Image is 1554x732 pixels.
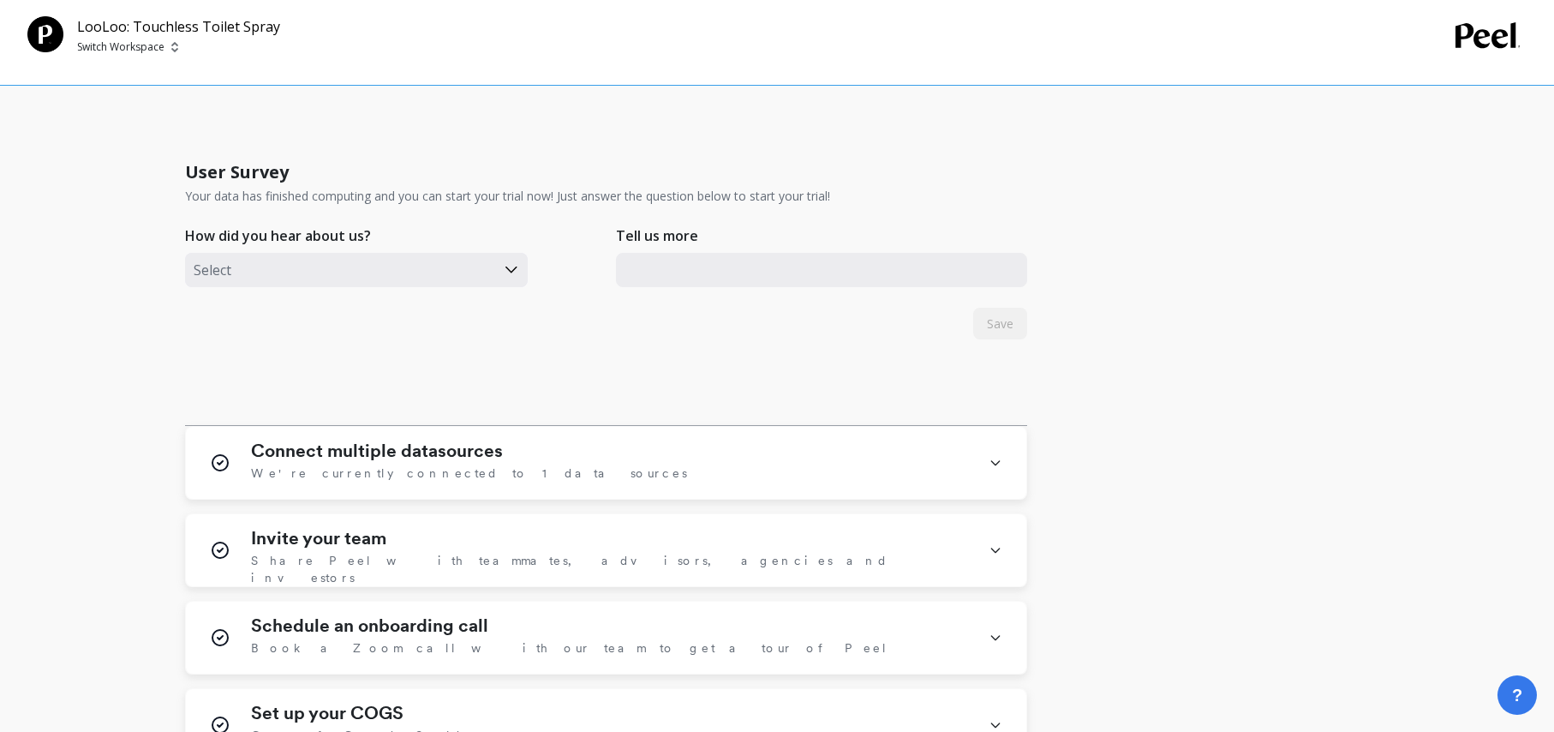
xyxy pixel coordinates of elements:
h1: Set up your COGS [251,703,403,723]
p: Tell us more [616,225,698,246]
span: Share Peel with teammates, advisors, agencies and investors [251,552,968,586]
h1: Connect multiple datasources [251,441,503,461]
h1: Invite your team [251,528,386,549]
p: How did you hear about us? [185,225,371,246]
h1: Schedule an onboarding call [251,615,488,636]
span: We're currently connected to 1 data sources [251,465,687,482]
h1: User Survey [185,160,289,184]
span: ? [1512,683,1522,707]
img: picker [171,40,178,54]
span: Book a Zoom call with our team to get a tour of Peel [251,639,888,657]
p: LooLoo: Touchless Toilet Spray [77,16,280,37]
p: Switch Workspace [77,40,164,54]
img: Team Profile [27,16,63,52]
p: Your data has finished computing and you can start your trial now! Just answer the question below... [185,188,830,205]
button: ? [1497,675,1537,715]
